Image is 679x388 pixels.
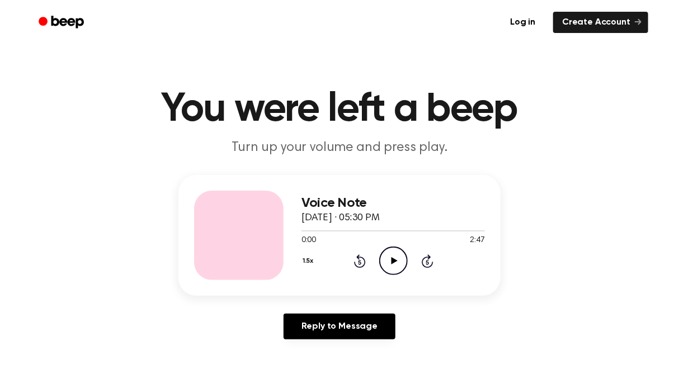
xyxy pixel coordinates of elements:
[499,10,546,35] a: Log in
[301,213,380,223] span: [DATE] · 05:30 PM
[125,139,554,157] p: Turn up your volume and press play.
[470,235,485,247] span: 2:47
[553,12,648,33] a: Create Account
[301,235,316,247] span: 0:00
[284,314,395,339] a: Reply to Message
[301,252,318,271] button: 1.5x
[53,89,626,130] h1: You were left a beep
[31,12,94,34] a: Beep
[301,196,485,211] h3: Voice Note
